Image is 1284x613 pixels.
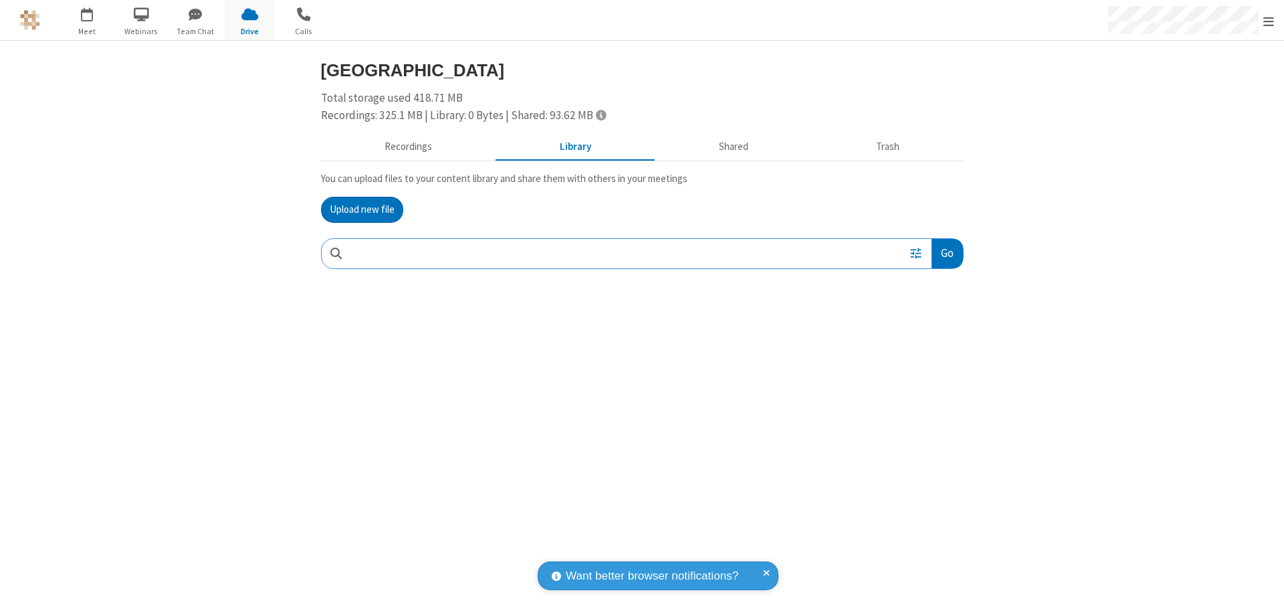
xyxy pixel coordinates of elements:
[171,25,221,37] span: Team Chat
[279,25,329,37] span: Calls
[321,197,403,224] button: Upload new file
[321,61,964,80] h3: [GEOGRAPHIC_DATA]
[813,135,964,160] button: Trash
[116,25,167,37] span: Webinars
[321,171,964,187] p: You can upload files to your content library and share them with others in your meetings
[20,10,40,30] img: QA Selenium DO NOT DELETE OR CHANGE
[932,239,962,269] button: Go
[566,567,738,585] span: Want better browser notifications?
[655,135,813,160] button: Shared during meetings
[62,25,112,37] span: Meet
[321,135,496,160] button: Recorded meetings
[596,109,606,120] span: Totals displayed include files that have been moved to the trash.
[225,25,275,37] span: Drive
[496,135,655,160] button: Content library
[321,90,964,124] div: Total storage used 418.71 MB
[321,107,964,124] div: Recordings: 325.1 MB | Library: 0 Bytes | Shared: 93.62 MB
